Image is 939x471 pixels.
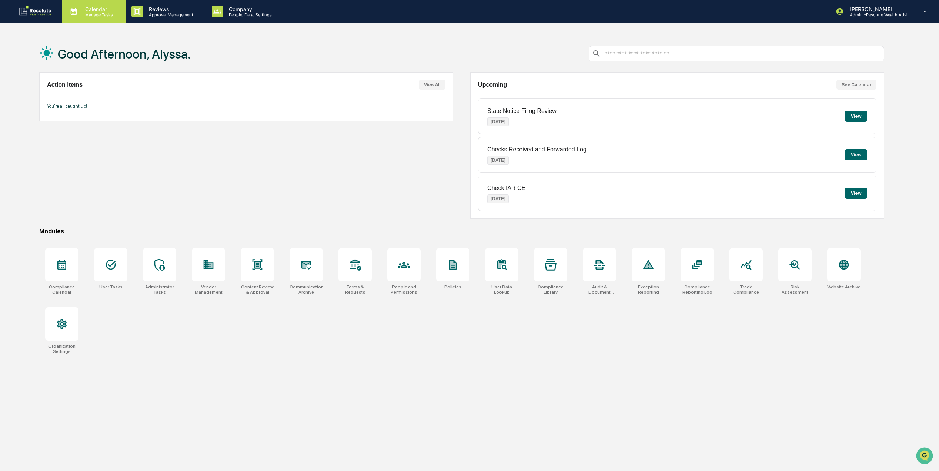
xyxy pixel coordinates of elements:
div: Administrator Tasks [143,284,176,295]
span: Pylon [74,126,90,131]
div: 🔎 [7,108,13,114]
a: 🔎Data Lookup [4,105,50,118]
button: See Calendar [836,80,876,90]
p: State Notice Filing Review [487,108,557,114]
div: Vendor Management [192,284,225,295]
p: Company [223,6,275,12]
div: Compliance Library [534,284,567,295]
h1: Good Afternoon, Alyssa. [58,47,191,61]
div: Modules [39,228,884,235]
span: Attestations [61,94,92,101]
button: View [845,111,867,122]
p: Checks Received and Forwarded Log [487,146,587,153]
div: Compliance Calendar [45,284,78,295]
a: Powered byPylon [52,126,90,131]
h2: Action Items [47,81,83,88]
div: Audit & Document Logs [583,284,616,295]
img: logo [18,6,53,17]
button: View All [419,80,445,90]
p: How can we help? [7,16,135,28]
div: Trade Compliance [729,284,763,295]
div: We're available if you need us! [25,64,94,70]
div: Exception Reporting [632,284,665,295]
p: Reviews [143,6,197,12]
iframe: Open customer support [915,447,935,467]
a: 🗄️Attestations [51,91,95,104]
div: 🖐️ [7,94,13,100]
button: View [845,149,867,160]
div: Forms & Requests [338,284,372,295]
img: 1746055101610-c473b297-6a78-478c-a979-82029cc54cd1 [7,57,21,70]
div: Risk Assessment [778,284,812,295]
div: 🗄️ [54,94,60,100]
div: Communications Archive [290,284,323,295]
p: [DATE] [487,117,509,126]
p: Approval Management [143,12,197,17]
h2: Upcoming [478,81,507,88]
a: 🖐️Preclearance [4,91,51,104]
p: People, Data, Settings [223,12,275,17]
div: People and Permissions [387,284,421,295]
p: You're all caught up! [47,103,445,109]
p: Admin • Resolute Wealth Advisor [844,12,913,17]
div: User Data Lookup [485,284,518,295]
div: Content Review & Approval [241,284,274,295]
div: Start new chat [25,57,121,64]
p: Calendar [79,6,117,12]
div: Website Archive [827,284,861,290]
p: Check IAR CE [487,185,525,191]
button: Start new chat [126,59,135,68]
span: Preclearance [15,94,48,101]
div: User Tasks [99,284,123,290]
div: Compliance Reporting Log [681,284,714,295]
p: [DATE] [487,156,509,165]
p: [DATE] [487,194,509,203]
span: Data Lookup [15,108,47,115]
div: Policies [444,284,461,290]
p: Manage Tasks [79,12,117,17]
button: View [845,188,867,199]
p: [PERSON_NAME] [844,6,913,12]
div: Organization Settings [45,344,78,354]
